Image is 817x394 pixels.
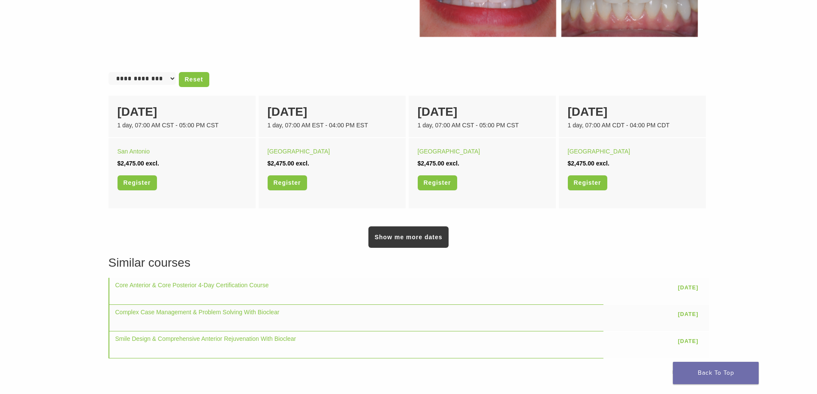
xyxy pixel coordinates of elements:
div: [DATE] [268,103,397,121]
a: Powered by [672,370,709,375]
div: [DATE] [118,103,247,121]
a: San Antonio [118,148,150,155]
a: [DATE] [674,308,703,321]
div: 1 day, 07:00 AM CST - 05:00 PM CST [418,121,547,130]
span: excl. [596,160,609,167]
a: [DATE] [674,334,703,348]
h3: Similar courses [109,254,709,272]
a: Register [568,175,607,190]
div: [DATE] [568,103,697,121]
a: Register [268,175,307,190]
div: 1 day, 07:00 AM CST - 05:00 PM CST [118,121,247,130]
a: [GEOGRAPHIC_DATA] [568,148,630,155]
a: [GEOGRAPHIC_DATA] [418,148,480,155]
a: [GEOGRAPHIC_DATA] [268,148,330,155]
a: Back To Top [673,362,759,384]
span: excl. [296,160,309,167]
a: Complex Case Management & Problem Solving With Bioclear [115,309,280,316]
span: excl. [146,160,159,167]
a: Register [418,175,457,190]
div: 1 day, 07:00 AM CDT - 04:00 PM CDT [568,121,697,130]
span: $2,475.00 [568,160,594,167]
a: Register [118,175,157,190]
span: $2,475.00 [118,160,144,167]
div: 1 day, 07:00 AM EST - 04:00 PM EST [268,121,397,130]
span: excl. [446,160,459,167]
a: Show me more dates [368,226,448,248]
a: [DATE] [674,281,703,294]
a: Reset [179,72,209,87]
span: $2,475.00 [418,160,444,167]
a: Core Anterior & Core Posterior 4-Day Certification Course [115,282,269,289]
span: $2,475.00 [268,160,294,167]
div: [DATE] [418,103,547,121]
a: Smile Design & Comprehensive Anterior Rejuvenation With Bioclear [115,335,296,342]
